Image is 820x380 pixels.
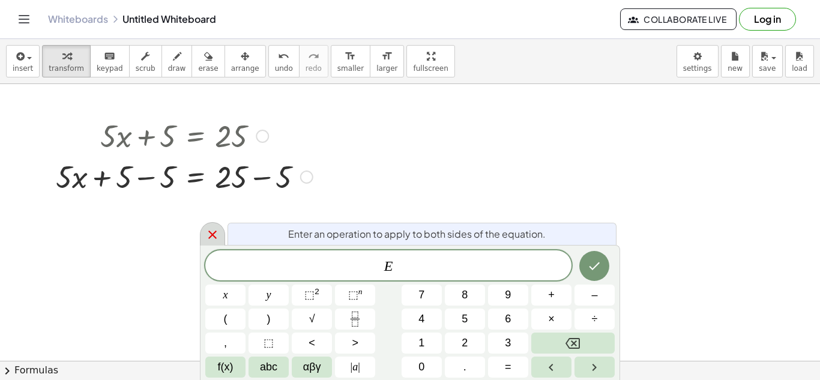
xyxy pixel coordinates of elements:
[292,309,332,330] button: Square root
[418,359,424,375] span: 0
[335,285,375,306] button: Superscript
[335,309,375,330] button: Fraction
[620,8,737,30] button: Collaborate Live
[335,357,375,378] button: Absolute value
[299,45,328,77] button: redoredo
[309,311,315,327] span: √
[136,64,155,73] span: scrub
[304,289,315,301] span: ⬚
[548,311,555,327] span: ×
[505,359,511,375] span: =
[677,45,719,77] button: settings
[335,333,375,354] button: Greater than
[225,45,266,77] button: arrange
[275,64,293,73] span: undo
[759,64,776,73] span: save
[292,285,332,306] button: Squared
[531,357,571,378] button: Left arrow
[348,289,358,301] span: ⬚
[418,311,424,327] span: 4
[129,45,162,77] button: scrub
[445,309,485,330] button: 5
[630,14,726,25] span: Collaborate Live
[574,309,615,330] button: Divide
[574,285,615,306] button: Minus
[505,287,511,303] span: 9
[13,64,33,73] span: insert
[249,285,289,306] button: y
[402,285,442,306] button: 7
[42,45,91,77] button: transform
[292,333,332,354] button: Less than
[268,45,300,77] button: undoundo
[358,287,363,296] sup: n
[218,359,234,375] span: f(x)
[402,309,442,330] button: 4
[49,64,84,73] span: transform
[548,287,555,303] span: +
[505,311,511,327] span: 6
[198,64,218,73] span: erase
[90,45,130,77] button: keyboardkeypad
[267,287,271,303] span: y
[264,335,274,351] span: ⬚
[579,251,609,281] button: Done
[315,287,319,296] sup: 2
[104,49,115,64] i: keyboard
[462,287,468,303] span: 8
[358,361,360,373] span: |
[205,309,246,330] button: (
[488,333,528,354] button: 3
[292,357,332,378] button: Greek alphabet
[224,311,228,327] span: (
[574,357,615,378] button: Right arrow
[223,287,228,303] span: x
[488,285,528,306] button: 9
[752,45,783,77] button: save
[352,335,358,351] span: >
[168,64,186,73] span: draw
[249,309,289,330] button: )
[303,359,321,375] span: αβγ
[205,285,246,306] button: x
[337,64,364,73] span: smaller
[728,64,743,73] span: new
[488,309,528,330] button: 6
[592,311,598,327] span: ÷
[505,335,511,351] span: 3
[278,49,289,64] i: undo
[402,333,442,354] button: 1
[345,49,356,64] i: format_size
[97,64,123,73] span: keypad
[309,335,315,351] span: <
[418,335,424,351] span: 1
[224,335,227,351] span: ,
[331,45,370,77] button: format_sizesmaller
[191,45,225,77] button: erase
[488,357,528,378] button: Equals
[376,64,397,73] span: larger
[785,45,814,77] button: load
[249,333,289,354] button: Placeholder
[445,357,485,378] button: .
[231,64,259,73] span: arrange
[721,45,750,77] button: new
[267,311,271,327] span: )
[384,258,393,274] var: E
[6,45,40,77] button: insert
[161,45,193,77] button: draw
[413,64,448,73] span: fullscreen
[370,45,404,77] button: format_sizelarger
[308,49,319,64] i: redo
[739,8,796,31] button: Log in
[351,359,360,375] span: a
[288,227,546,241] span: Enter an operation to apply to both sides of the equation.
[306,64,322,73] span: redo
[406,45,454,77] button: fullscreen
[351,361,353,373] span: |
[205,333,246,354] button: ,
[14,10,34,29] button: Toggle navigation
[381,49,393,64] i: format_size
[591,287,597,303] span: –
[462,311,468,327] span: 5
